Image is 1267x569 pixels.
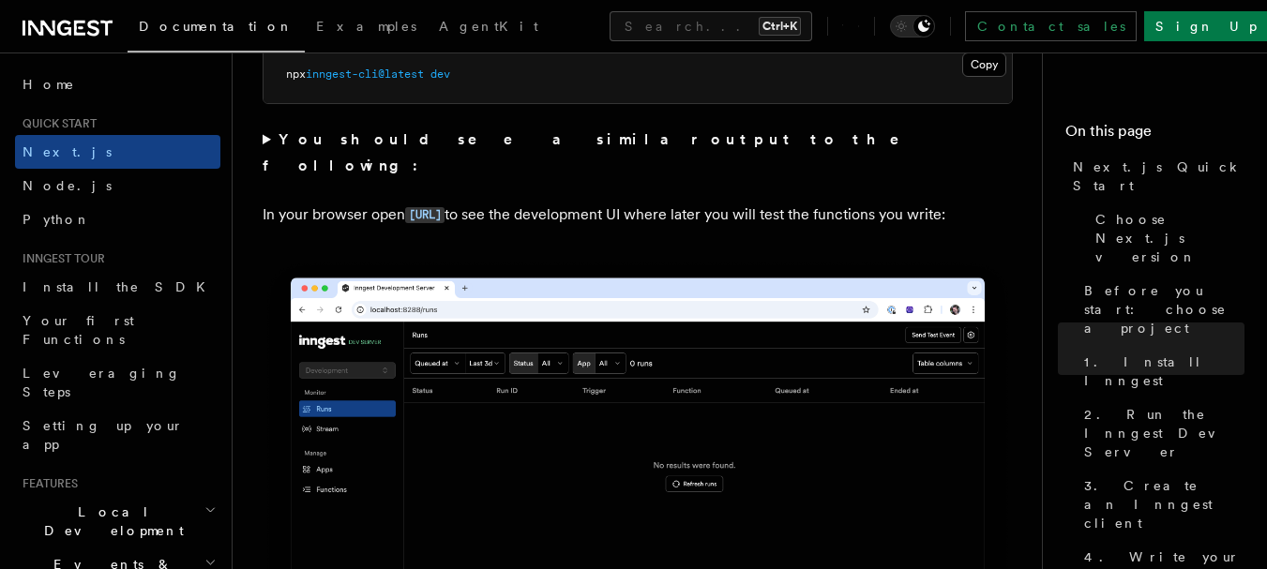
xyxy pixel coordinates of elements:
[15,202,220,236] a: Python
[263,127,1013,179] summary: You should see a similar output to the following:
[430,67,450,81] span: dev
[263,202,1013,229] p: In your browser open to see the development UI where later you will test the functions you write:
[1073,157,1244,195] span: Next.js Quick Start
[1095,210,1244,266] span: Choose Next.js version
[405,205,445,223] a: [URL]
[15,67,220,101] a: Home
[316,19,416,34] span: Examples
[962,52,1006,77] button: Copy
[1065,150,1244,202] a: Next.js Quick Start
[15,135,220,169] a: Next.js
[610,11,812,41] button: Search...Ctrl+K
[1084,405,1244,461] span: 2. Run the Inngest Dev Server
[1084,476,1244,532] span: 3. Create an Inngest client
[15,495,220,547] button: Local Development
[759,17,801,36] kbd: Ctrl+K
[23,178,112,193] span: Node.js
[286,67,306,81] span: npx
[1077,345,1244,397] a: 1. Install Inngest
[23,418,184,452] span: Setting up your app
[439,19,538,34] span: AgentKit
[15,356,220,409] a: Leveraging Steps
[965,11,1137,41] a: Contact sales
[1065,120,1244,150] h4: On this page
[15,270,220,304] a: Install the SDK
[23,366,181,399] span: Leveraging Steps
[1088,202,1244,274] a: Choose Next.js version
[890,15,935,37] button: Toggle dark mode
[23,144,112,159] span: Next.js
[1084,352,1244,390] span: 1. Install Inngest
[15,169,220,202] a: Node.js
[263,130,926,174] strong: You should see a similar output to the following:
[1077,397,1244,469] a: 2. Run the Inngest Dev Server
[306,67,424,81] span: inngest-cli@latest
[23,279,217,294] span: Install the SDK
[23,75,75,94] span: Home
[23,313,134,347] span: Your first Functions
[15,116,97,131] span: Quick start
[15,304,220,356] a: Your first Functions
[15,251,105,266] span: Inngest tour
[15,476,78,491] span: Features
[1084,281,1244,337] span: Before you start: choose a project
[405,207,445,223] code: [URL]
[1077,274,1244,345] a: Before you start: choose a project
[15,409,220,461] a: Setting up your app
[128,6,305,52] a: Documentation
[139,19,294,34] span: Documentation
[15,502,204,540] span: Local Development
[428,6,550,51] a: AgentKit
[305,6,428,51] a: Examples
[23,212,91,227] span: Python
[1077,469,1244,540] a: 3. Create an Inngest client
